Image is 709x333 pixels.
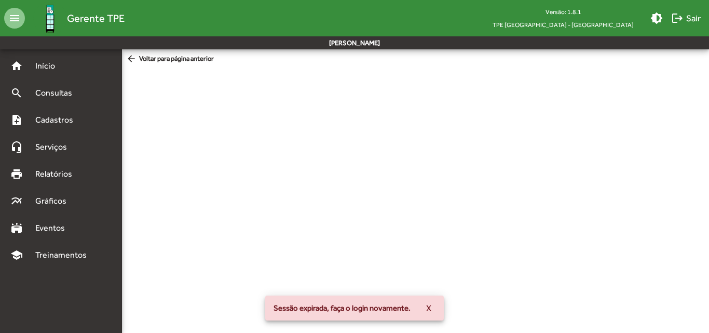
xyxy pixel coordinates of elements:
mat-icon: logout [671,12,684,24]
span: TPE [GEOGRAPHIC_DATA] - [GEOGRAPHIC_DATA] [484,18,642,31]
mat-icon: brightness_medium [650,12,663,24]
span: Voltar para página anterior [126,54,214,65]
span: Sessão expirada, faça o login novamente. [274,303,411,313]
mat-icon: arrow_back [126,54,139,65]
span: X [426,299,431,317]
button: X [418,299,440,317]
span: Sair [671,9,701,28]
mat-icon: home [10,60,23,72]
span: Início [29,60,70,72]
button: Sair [667,9,705,28]
div: Versão: 1.8.1 [484,5,642,18]
img: Logo [33,2,67,35]
span: Gerente TPE [67,10,125,26]
a: Gerente TPE [25,2,125,35]
mat-icon: menu [4,8,25,29]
